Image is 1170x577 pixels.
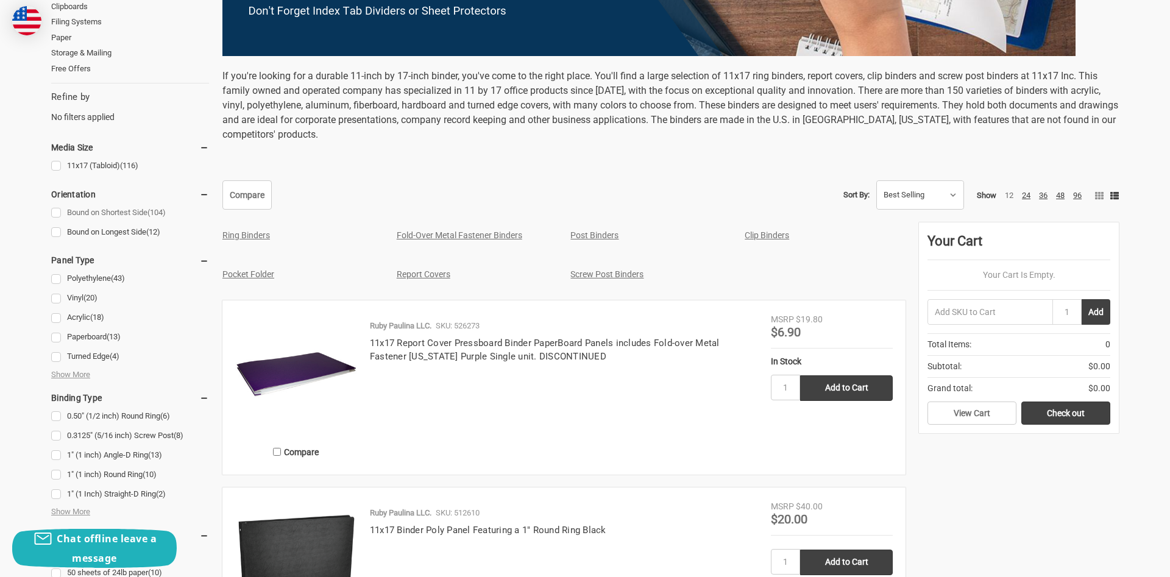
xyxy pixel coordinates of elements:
[796,501,823,511] span: $40.00
[107,332,121,341] span: (13)
[51,369,90,381] span: Show More
[927,299,1052,325] input: Add SKU to Cart
[436,320,480,332] p: SKU: 526273
[147,208,166,217] span: (104)
[977,191,996,200] span: Show
[1082,299,1110,325] button: Add
[927,269,1110,281] p: Your Cart Is Empty.
[51,253,209,267] h5: Panel Type
[51,349,209,365] a: Turned Edge
[370,320,431,332] p: Ruby Paulina LLC.
[148,568,162,577] span: (10)
[51,408,209,425] a: 0.50" (1/2 inch) Round Ring
[156,489,166,498] span: (2)
[12,6,41,35] img: duty and tax information for United States
[745,230,789,240] a: Clip Binders
[397,269,450,279] a: Report Covers
[51,271,209,287] a: Polyethylene
[51,391,209,405] h5: Binding Type
[235,442,357,462] label: Compare
[51,329,209,345] a: Paperboard
[235,313,357,435] img: 11x17 Report Cover Pressboard Binder PaperBoard Panels includes Fold-over Metal Fastener Louisian...
[1005,191,1013,200] a: 12
[1105,338,1110,351] span: 0
[51,506,90,518] span: Show More
[57,532,157,565] span: Chat offline leave a message
[51,290,209,306] a: Vinyl
[370,338,720,363] a: 11x17 Report Cover Pressboard Binder PaperBoard Panels includes Fold-over Metal Fastener [US_STAT...
[12,529,177,568] button: Chat offline leave a message
[222,180,272,210] a: Compare
[51,428,209,444] a: 0.3125" (5/16 inch) Screw Post
[83,293,97,302] span: (20)
[436,507,480,519] p: SKU: 512610
[146,227,160,236] span: (12)
[111,274,125,283] span: (43)
[1021,402,1110,425] a: Check out
[273,448,281,456] input: Compare
[51,140,209,155] h5: Media Size
[771,325,801,339] span: $6.90
[771,500,794,513] div: MSRP
[927,360,962,373] span: Subtotal:
[148,450,162,459] span: (13)
[51,467,209,483] a: 1" (1 inch) Round Ring
[51,158,209,174] a: 11x17 (Tabloid)
[222,230,270,240] a: Ring Binders
[51,61,209,77] a: Free Offers
[771,512,807,526] span: $20.00
[51,224,209,241] a: Bound on Longest Side
[90,313,104,322] span: (18)
[110,352,119,361] span: (4)
[174,431,183,440] span: (8)
[771,313,794,326] div: MSRP
[1088,360,1110,373] span: $0.00
[143,470,157,479] span: (10)
[51,447,209,464] a: 1" (1 inch) Angle-D Ring
[51,90,209,123] div: No filters applied
[771,355,893,368] div: In Stock
[370,507,431,519] p: Ruby Paulina LLC.
[160,411,170,420] span: (6)
[843,186,870,204] label: Sort By:
[51,486,209,503] a: 1" (1 Inch) Straight-D Ring
[927,231,1110,260] div: Your Cart
[927,402,1016,425] a: View Cart
[51,14,209,30] a: Filing Systems
[51,310,209,326] a: Acrylic
[51,90,209,104] h5: Refine by
[570,230,619,240] a: Post Binders
[397,230,522,240] a: Fold-Over Metal Fastener Binders
[796,314,823,324] span: $19.80
[927,338,971,351] span: Total Items:
[51,45,209,61] a: Storage & Mailing
[1022,191,1030,200] a: 24
[222,269,274,279] a: Pocket Folder
[800,375,893,401] input: Add to Cart
[1039,191,1048,200] a: 36
[927,382,973,395] span: Grand total:
[51,205,209,221] a: Bound on Shortest Side
[222,70,1118,140] span: If you're looking for a durable 11-inch by 17-inch binder, you've come to the right place. You'll...
[1056,191,1065,200] a: 48
[51,187,209,202] h5: Orientation
[51,30,209,46] a: Paper
[800,550,893,575] input: Add to Cart
[1073,191,1082,200] a: 96
[1088,382,1110,395] span: $0.00
[120,161,138,170] span: (116)
[570,269,643,279] a: Screw Post Binders
[370,525,606,536] a: 11x17 Binder Poly Panel Featuring a 1" Round Ring Black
